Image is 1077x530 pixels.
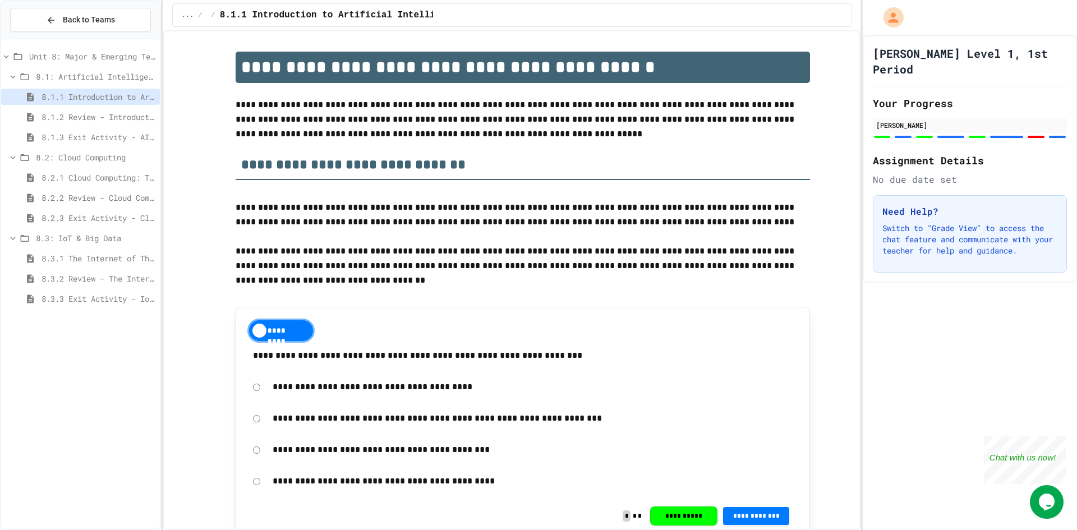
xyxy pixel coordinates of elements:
span: 8.2.2 Review - Cloud Computing [42,192,155,204]
span: 8.1.1 Introduction to Artificial Intelligence [42,91,155,103]
p: Switch to "Grade View" to access the chat feature and communicate with your teacher for help and ... [882,223,1057,256]
span: / [198,11,202,20]
span: 8.1.2 Review - Introduction to Artificial Intelligence [42,111,155,123]
span: 8.3: IoT & Big Data [36,232,155,244]
span: 8.1: Artificial Intelligence Basics [36,71,155,82]
span: Unit 8: Major & Emerging Technologies [29,50,155,62]
span: Back to Teams [63,14,115,26]
span: 8.1.3 Exit Activity - AI Detective [42,131,155,143]
iframe: chat widget [1030,485,1066,519]
div: My Account [872,4,906,30]
span: ... [182,11,194,20]
h3: Need Help? [882,205,1057,218]
h2: Assignment Details [873,153,1067,168]
h2: Your Progress [873,95,1067,111]
span: 8.3.3 Exit Activity - IoT Data Detective Challenge [42,293,155,305]
span: / [211,11,215,20]
span: 8.3.2 Review - The Internet of Things and Big Data [42,273,155,284]
span: 8.3.1 The Internet of Things and Big Data: Our Connected Digital World [42,252,155,264]
span: 8.2.3 Exit Activity - Cloud Service Detective [42,212,155,224]
span: 8.2: Cloud Computing [36,151,155,163]
h1: [PERSON_NAME] Level 1, 1st Period [873,45,1067,77]
iframe: chat widget [984,436,1066,484]
button: Back to Teams [10,8,151,32]
span: 8.2.1 Cloud Computing: Transforming the Digital World [42,172,155,183]
div: No due date set [873,173,1067,186]
span: 8.1.1 Introduction to Artificial Intelligence [220,8,462,22]
div: [PERSON_NAME] [876,120,1064,130]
